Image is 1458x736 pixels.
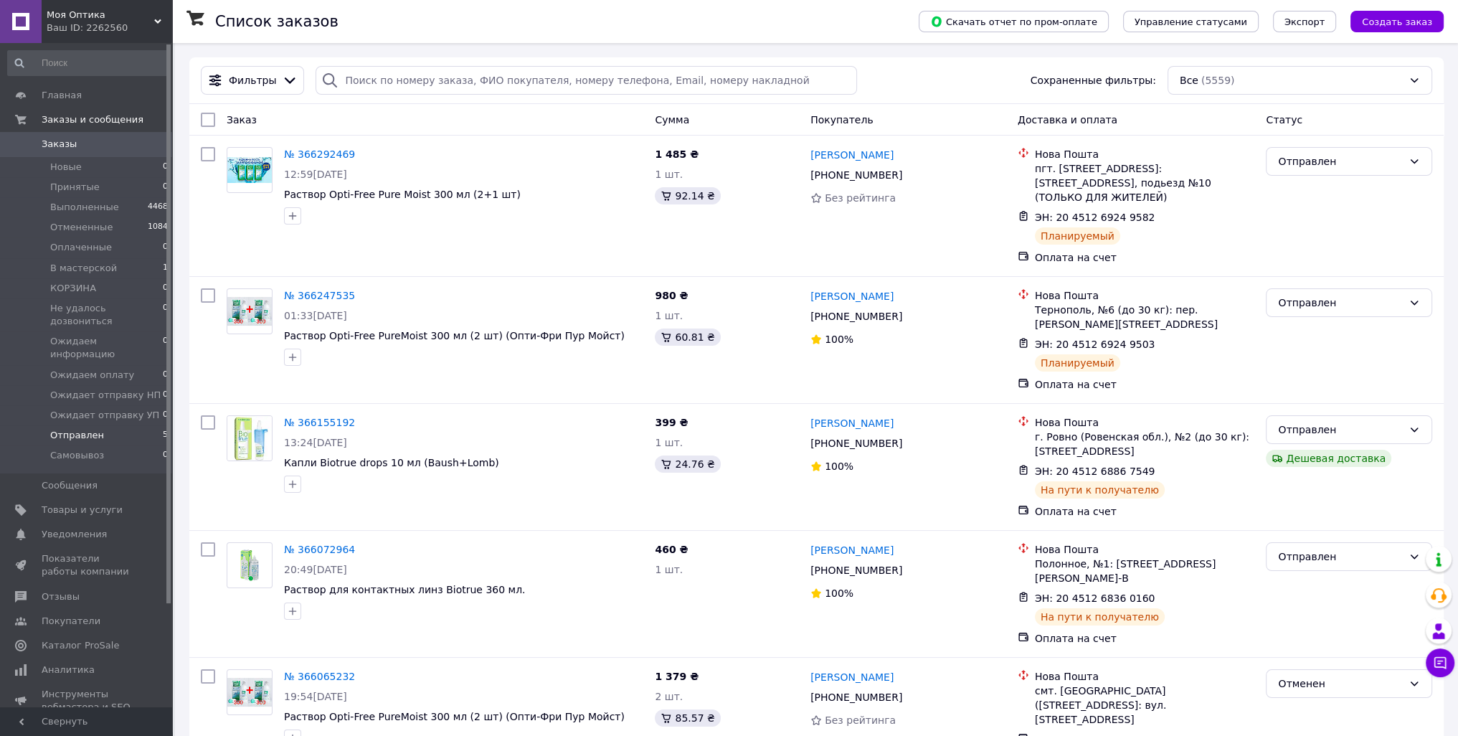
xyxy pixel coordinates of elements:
span: Экспорт [1284,16,1325,27]
span: Ожидает отправку НП [50,389,161,402]
a: Фото товару [227,288,273,334]
span: Ожидаем информацию [50,335,163,361]
input: Поиск по номеру заказа, ФИО покупателя, номеру телефона, Email, номеру накладной [316,66,856,95]
span: Без рейтинга [825,714,896,726]
span: Доставка и оплата [1018,114,1117,126]
span: Фильтры [229,73,276,88]
span: 0 [163,282,168,295]
div: Тернополь, №6 (до 30 кг): пер. [PERSON_NAME][STREET_ADDRESS] [1035,303,1255,331]
div: Нова Пошта [1035,542,1255,557]
span: 1 485 ₴ [655,148,699,160]
div: Отправлен [1278,154,1403,169]
span: Управление статусами [1135,16,1247,27]
span: 980 ₴ [655,290,688,301]
a: № 366247535 [284,290,355,301]
a: Фото товару [227,147,273,193]
span: Создать заказ [1362,16,1432,27]
span: 0 [163,335,168,361]
span: 0 [163,302,168,328]
div: Нова Пошта [1035,415,1255,430]
a: Капли Biotrue drops 10 мл (Baush+Lomb) [284,457,499,468]
span: Самовывоз [50,449,104,462]
span: Показатели работы компании [42,552,133,578]
div: Оплата на счет [1035,377,1255,392]
div: Отправлен [1278,549,1403,565]
div: Оплата на счет [1035,250,1255,265]
img: Фото товару [227,678,272,707]
a: Фото товару [227,669,273,715]
span: Ожидаем оплату [50,369,134,382]
span: 1 [163,262,168,275]
span: Все [1180,73,1198,88]
span: Новые [50,161,82,174]
span: Покупатели [42,615,100,628]
span: 0 [163,389,168,402]
div: 60.81 ₴ [655,329,720,346]
span: 460 ₴ [655,544,688,555]
img: Фото товару [227,416,272,461]
span: Уведомления [42,528,107,541]
span: Статус [1266,114,1302,126]
span: Сообщения [42,479,98,492]
a: Раствор для контактных линз Biotrue 360 мл. [284,584,525,595]
span: Не удалось дозвониться [50,302,163,328]
a: [PERSON_NAME] [810,289,894,303]
span: Отмененные [50,221,113,234]
span: 13:24[DATE] [284,437,347,448]
span: 100% [825,461,853,472]
span: Без рейтинга [825,192,896,204]
span: 0 [163,181,168,194]
div: Оплата на счет [1035,504,1255,519]
span: КОРЗИНА [50,282,96,295]
span: Раствор Opti-Free PureMoist 300 мл (2 шт) (Опти-Фри Пур Мойст) [284,330,625,341]
div: Отменен [1278,676,1403,692]
div: Дешевая доставка [1266,450,1391,467]
div: Планируемый [1035,354,1120,372]
span: Товары и услуги [42,504,123,516]
a: Раствор Opti-Free PureMoist 300 мл (2 шт) (Опти-Фри Пур Мойст) [284,711,625,722]
span: Принятые [50,181,100,194]
span: 399 ₴ [655,417,688,428]
span: ЭН: 20 4512 6924 9582 [1035,212,1155,223]
a: [PERSON_NAME] [810,543,894,557]
div: Отправлен [1278,422,1403,438]
span: Каталог ProSale [42,639,119,652]
a: Создать заказ [1336,15,1444,27]
button: Управление статусами [1123,11,1259,32]
span: Заказы [42,138,77,151]
span: В мастерской [50,262,117,275]
h1: Список заказов [215,13,339,30]
a: № 366155192 [284,417,355,428]
a: № 366072964 [284,544,355,555]
a: Раствор Opti-Free Pure Moist 300 мл (2+1 шт) [284,189,521,200]
a: Фото товару [227,542,273,588]
div: Полонное, №1: [STREET_ADDRESS][PERSON_NAME]-В [1035,557,1255,585]
span: 1 шт. [655,310,683,321]
span: Главная [42,89,82,102]
span: Ожидает отправку УП [50,409,159,422]
span: Скачать отчет по пром-оплате [930,15,1097,28]
div: 85.57 ₴ [655,709,720,727]
span: 1 379 ₴ [655,671,699,682]
div: Нова Пошта [1035,669,1255,684]
a: Фото товару [227,415,273,461]
a: № 366065232 [284,671,355,682]
div: [PHONE_NUMBER] [808,306,905,326]
span: 0 [163,161,168,174]
a: [PERSON_NAME] [810,670,894,684]
div: Отправлен [1278,295,1403,311]
div: Планируемый [1035,227,1120,245]
span: Сохраненные фильтры: [1031,73,1156,88]
div: На пути к получателю [1035,608,1165,626]
span: 0 [163,241,168,254]
span: 19:54[DATE] [284,691,347,702]
button: Создать заказ [1350,11,1444,32]
span: 1 шт. [655,564,683,575]
span: Аналитика [42,664,95,676]
span: 1 шт. [655,169,683,180]
span: 1 шт. [655,437,683,448]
